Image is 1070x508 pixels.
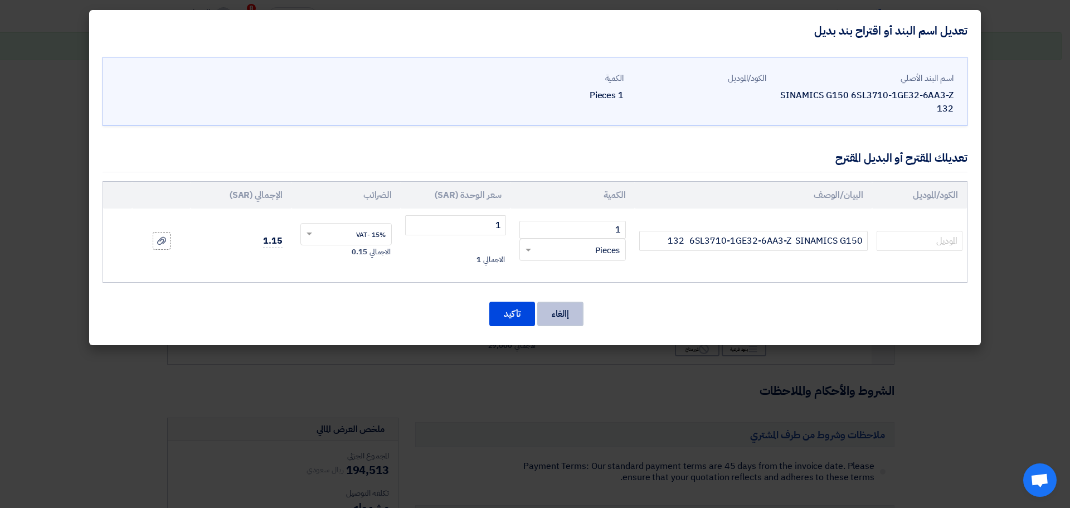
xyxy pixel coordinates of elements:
span: 0.15 [352,246,367,258]
button: إالغاء [537,302,583,326]
h4: تعديل اسم البند أو اقتراح بند بديل [814,23,967,38]
input: RFQ_STEP1.ITEMS.2.AMOUNT_TITLE [519,221,626,239]
span: Pieces [595,244,620,257]
input: الموديل [877,231,962,251]
input: Add Item Description [639,231,868,251]
th: الكمية [510,182,635,209]
th: الإجمالي (SAR) [191,182,291,209]
div: SINAMICS G150 6SL3710-1GE32-6AA3-Z 132 [775,89,954,115]
div: الكمية [490,72,624,85]
ng-select: VAT [300,223,392,245]
input: أدخل سعر الوحدة [405,215,506,235]
div: الكود/الموديل [633,72,766,85]
span: الاجمالي [369,246,391,258]
div: 1 Pieces [490,89,624,102]
div: اسم البند الأصلي [775,72,954,85]
th: الكود/الموديل [872,182,967,209]
div: تعديلك المقترح أو البديل المقترح [835,149,967,166]
th: الضرائب [291,182,401,209]
a: Open chat [1023,463,1057,497]
th: البيان/الوصف [635,182,872,209]
button: تأكيد [489,302,535,326]
span: 1.15 [263,234,283,248]
th: سعر الوحدة (SAR) [401,182,510,209]
span: الاجمالي [483,254,504,265]
span: 1 [476,254,481,265]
